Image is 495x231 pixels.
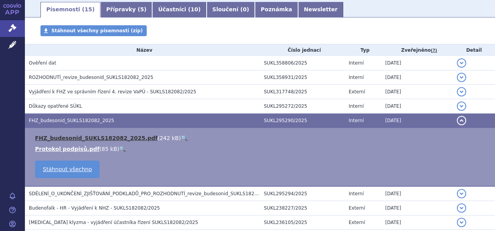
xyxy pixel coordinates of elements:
[35,161,100,178] a: Stáhnout všechno
[457,87,466,96] button: detail
[29,60,56,66] span: Ověření dat
[260,44,345,56] th: Číslo jednací
[457,218,466,227] button: detail
[345,44,381,56] th: Typ
[29,220,198,225] span: Entocort klyzma - vyjádření účastníka řízení SUKLS182082/2025
[349,220,365,225] span: Externí
[260,70,345,85] td: SUKL358931/2025
[40,25,147,36] a: Stáhnout všechny písemnosti (zip)
[102,146,117,152] span: 85 kB
[51,28,143,33] span: Stáhnout všechny písemnosti (zip)
[152,2,206,17] a: Účastníci (10)
[181,135,188,141] a: 🔍
[260,215,345,230] td: SUKL236105/2025
[119,146,126,152] a: 🔍
[29,103,82,109] span: Důkazy opatřené SÚKL
[207,2,255,17] a: Sloučení (0)
[35,135,158,141] a: FHZ_budesonid_SUKLS182082_2025.pdf
[260,201,345,215] td: SUKL238227/2025
[25,44,260,56] th: Název
[457,189,466,198] button: detail
[260,114,345,128] td: SUKL295290/2025
[457,116,466,125] button: detail
[29,118,114,123] span: FHZ_budesonid_SUKLS182082_2025
[243,6,247,12] span: 0
[349,103,364,109] span: Interní
[457,203,466,213] button: detail
[100,2,152,17] a: Přípravky (5)
[35,134,487,142] li: ( )
[349,205,365,211] span: Externí
[29,75,153,80] span: ROZHODNUTÍ_revize_budesonid_SUKLS182082_2025
[381,114,453,128] td: [DATE]
[457,101,466,111] button: detail
[260,186,345,201] td: SUKL295294/2025
[35,146,100,152] a: Protokol podpisů.pdf
[381,186,453,201] td: [DATE]
[260,56,345,70] td: SUKL358806/2025
[349,75,364,80] span: Interní
[457,73,466,82] button: detail
[453,44,495,56] th: Detail
[260,85,345,99] td: SUKL317748/2025
[191,6,198,12] span: 10
[381,215,453,230] td: [DATE]
[35,145,487,153] li: ( )
[260,99,345,114] td: SUKL295272/2025
[84,6,92,12] span: 15
[381,44,453,56] th: Zveřejněno
[381,70,453,85] td: [DATE]
[381,85,453,99] td: [DATE]
[381,201,453,215] td: [DATE]
[349,60,364,66] span: Interní
[349,118,364,123] span: Interní
[431,48,437,53] abbr: (?)
[381,56,453,70] td: [DATE]
[457,58,466,68] button: detail
[255,2,298,17] a: Poznámka
[29,191,277,196] span: SDĚLENÍ_O_UKONČENÍ_ZJIŠŤOVÁNÍ_PODKLADŮ_PRO_ROZHODNUTÍ_revize_budesonid_SUKLS182082_2025
[40,2,100,17] a: Písemnosti (15)
[29,205,160,211] span: Budenofalk - HR - Vyjádření k NHZ - SUKLS182082/2025
[29,89,196,94] span: Vyjádření k FHZ ve správním řízení 4. revize VaPÚ - SUKLS182082/2025
[298,2,344,17] a: Newsletter
[349,191,364,196] span: Interní
[349,89,365,94] span: Externí
[160,135,179,141] span: 242 kB
[381,99,453,114] td: [DATE]
[140,6,144,12] span: 5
